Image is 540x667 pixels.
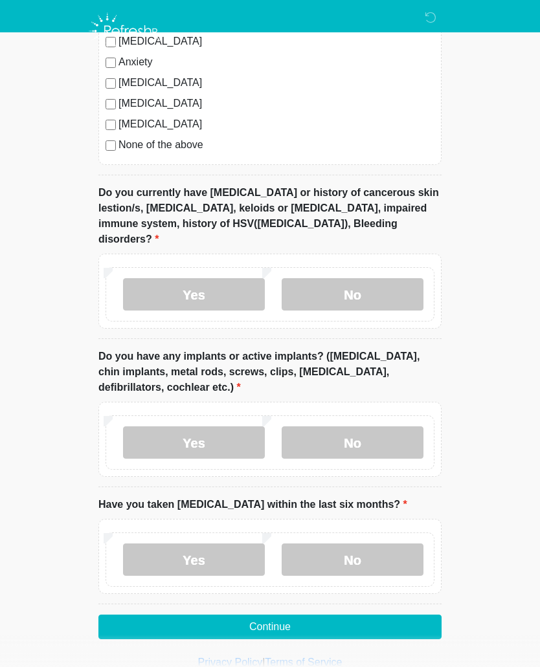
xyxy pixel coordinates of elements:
[98,497,407,512] label: Have you taken [MEDICAL_DATA] within the last six months?
[118,137,434,153] label: None of the above
[123,278,265,311] label: Yes
[282,543,423,576] label: No
[98,349,442,395] label: Do you have any implants or active implants? ([MEDICAL_DATA], chin implants, metal rods, screws, ...
[106,140,116,151] input: None of the above
[106,78,116,89] input: [MEDICAL_DATA]
[118,54,434,70] label: Anxiety
[118,75,434,91] label: [MEDICAL_DATA]
[85,10,164,52] img: Refresh RX Logo
[98,185,442,247] label: Do you currently have [MEDICAL_DATA] or history of cancerous skin lestion/s, [MEDICAL_DATA], kelo...
[282,278,423,311] label: No
[106,120,116,130] input: [MEDICAL_DATA]
[118,116,434,132] label: [MEDICAL_DATA]
[118,96,434,111] label: [MEDICAL_DATA]
[123,426,265,459] label: Yes
[98,615,442,639] button: Continue
[106,99,116,109] input: [MEDICAL_DATA]
[282,426,423,459] label: No
[106,58,116,68] input: Anxiety
[123,543,265,576] label: Yes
